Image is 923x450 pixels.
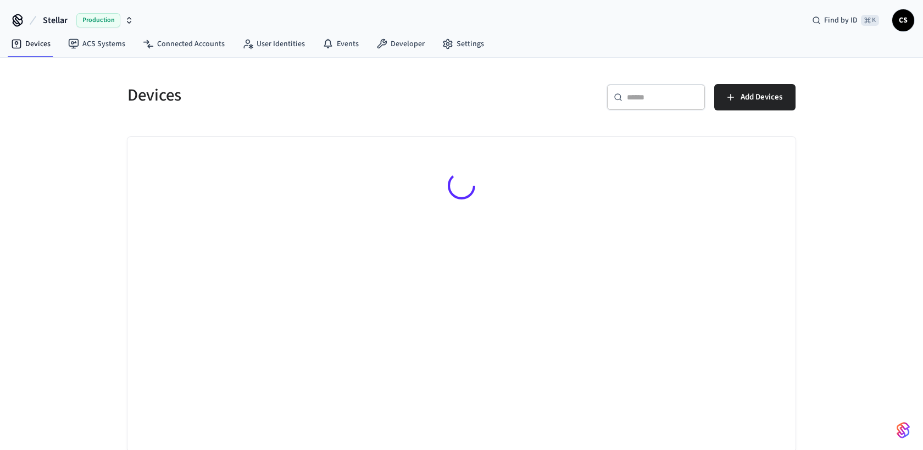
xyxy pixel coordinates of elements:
span: CS [893,10,913,30]
img: SeamLogoGradient.69752ec5.svg [897,421,910,439]
a: Developer [368,34,433,54]
span: Add Devices [741,90,782,104]
span: ⌘ K [861,15,879,26]
a: Devices [2,34,59,54]
button: Add Devices [714,84,796,110]
a: ACS Systems [59,34,134,54]
a: Settings [433,34,493,54]
a: Events [314,34,368,54]
span: Production [76,13,120,27]
span: Find by ID [824,15,858,26]
a: Connected Accounts [134,34,233,54]
button: CS [892,9,914,31]
h5: Devices [127,84,455,107]
a: User Identities [233,34,314,54]
div: Find by ID⌘ K [803,10,888,30]
span: Stellar [43,14,68,27]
